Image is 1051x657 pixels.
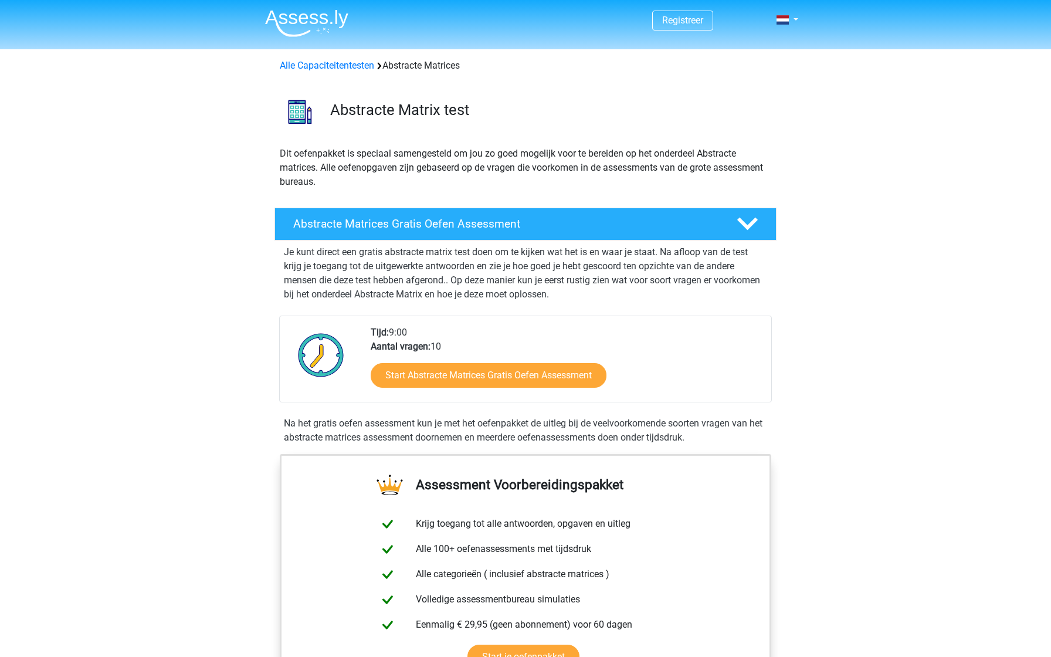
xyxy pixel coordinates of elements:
h4: Abstracte Matrices Gratis Oefen Assessment [293,217,718,231]
b: Aantal vragen: [371,341,430,352]
p: Je kunt direct een gratis abstracte matrix test doen om te kijken wat het is en waar je staat. Na... [284,245,767,302]
div: 9:00 10 [362,326,771,402]
a: Start Abstracte Matrices Gratis Oefen Assessment [371,363,606,388]
img: abstracte matrices [275,87,325,137]
img: Klok [291,326,351,384]
a: Registreer [662,15,703,26]
p: Dit oefenpakket is speciaal samengesteld om jou zo goed mogelijk voor te bereiden op het onderdee... [280,147,771,189]
a: Abstracte Matrices Gratis Oefen Assessment [270,208,781,241]
img: Assessly [265,9,348,37]
a: Alle Capaciteitentesten [280,60,374,71]
b: Tijd: [371,327,389,338]
h3: Abstracte Matrix test [330,101,767,119]
div: Na het gratis oefen assessment kun je met het oefenpakket de uitleg bij de veelvoorkomende soorte... [279,416,772,445]
div: Abstracte Matrices [275,59,776,73]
